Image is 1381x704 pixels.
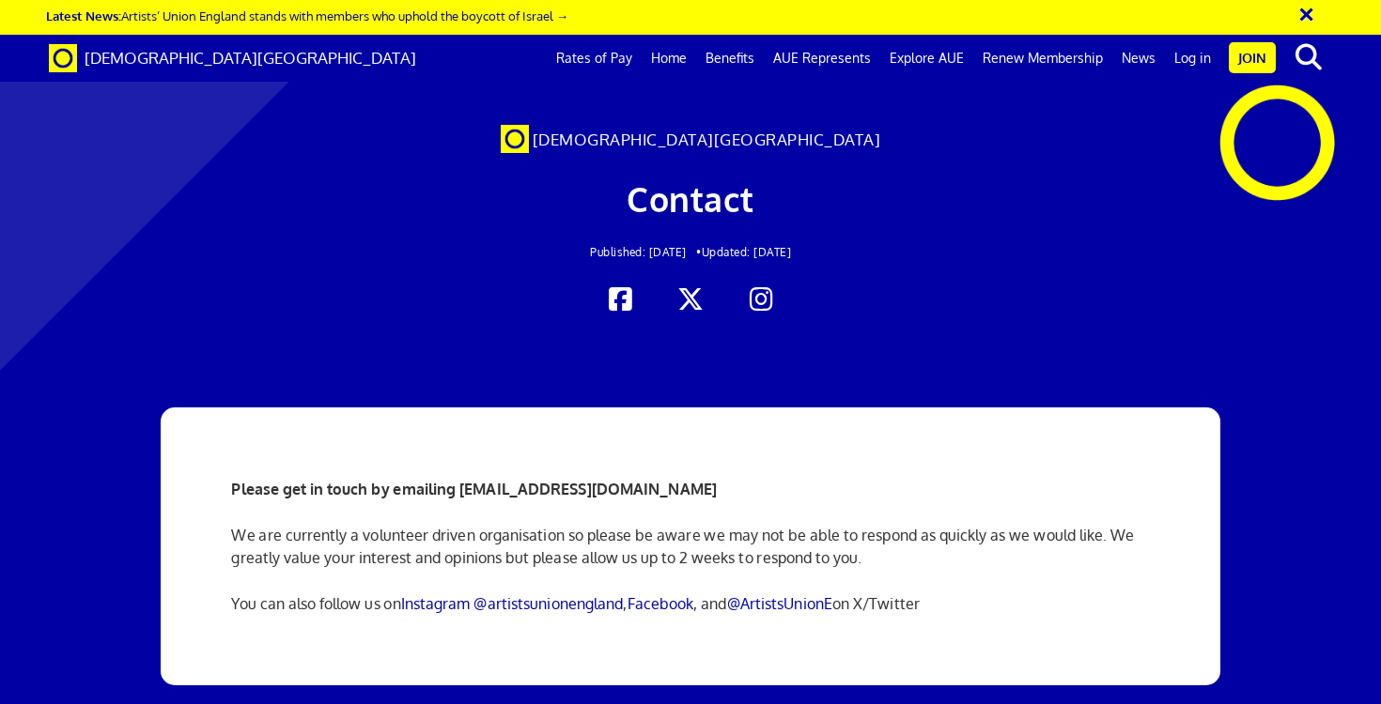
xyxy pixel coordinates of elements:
[696,35,764,82] a: Benefits
[628,594,694,613] a: Facebook
[231,480,717,498] strong: Please get in touch by emailing [EMAIL_ADDRESS][DOMAIN_NAME]
[46,8,568,23] a: Latest News:Artists’ Union England stands with members who uphold the boycott of Israel →
[764,35,880,82] a: AUE Represents
[880,35,973,82] a: Explore AUE
[1280,38,1337,77] button: search
[85,48,416,68] span: [DEMOGRAPHIC_DATA][GEOGRAPHIC_DATA]
[973,35,1112,82] a: Renew Membership
[727,594,832,613] a: @ArtistsUnionE
[46,8,121,23] strong: Latest News:
[1165,35,1220,82] a: Log in
[547,35,642,82] a: Rates of Pay
[35,35,430,82] a: Brand [DEMOGRAPHIC_DATA][GEOGRAPHIC_DATA]
[1112,35,1165,82] a: News
[1229,42,1276,73] a: Join
[231,524,1149,569] p: We are currently a volunteer driven organisation so please be aware we may not be able to respond...
[231,592,1149,615] p: You can also follow us on , , and on X/Twitter
[401,594,624,613] a: Instagram @artistsunionengland
[590,245,702,259] span: Published: [DATE] •
[642,35,696,82] a: Home
[627,177,754,220] span: Contact
[533,130,881,149] span: [DEMOGRAPHIC_DATA][GEOGRAPHIC_DATA]
[268,246,1114,258] h2: Updated: [DATE]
